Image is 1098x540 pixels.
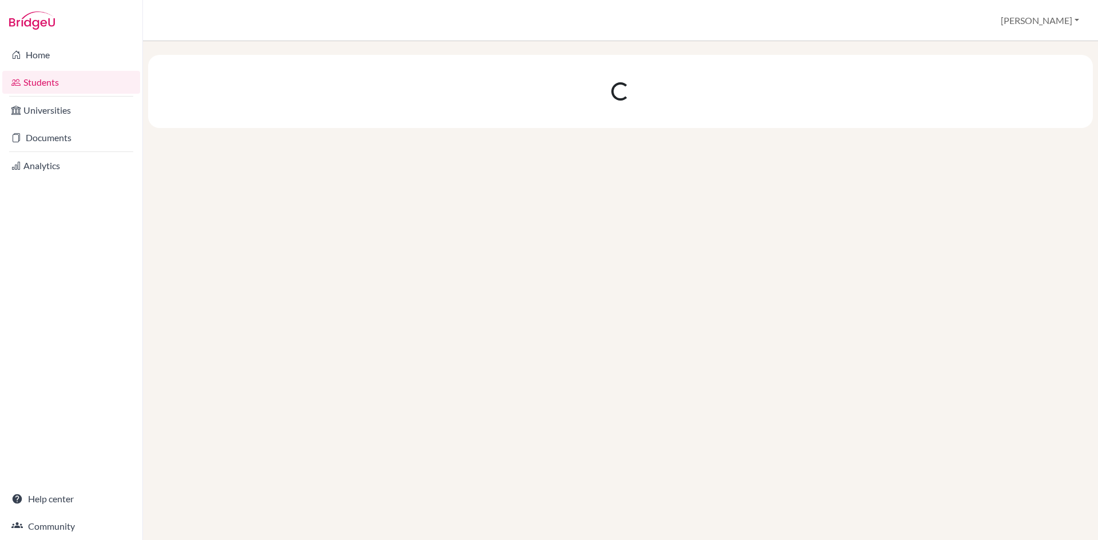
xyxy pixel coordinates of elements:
a: Analytics [2,154,140,177]
a: Home [2,43,140,66]
a: Universities [2,99,140,122]
a: Documents [2,126,140,149]
a: Help center [2,487,140,510]
button: [PERSON_NAME] [996,10,1084,31]
a: Students [2,71,140,94]
a: Community [2,515,140,538]
img: Bridge-U [9,11,55,30]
